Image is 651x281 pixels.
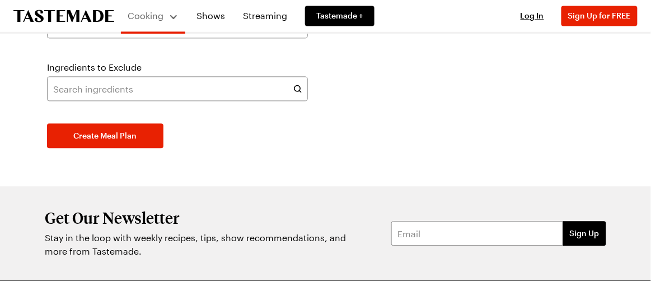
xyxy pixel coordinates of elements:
[47,76,308,101] input: Search ingredients
[391,221,563,246] input: Email
[521,11,544,20] span: Log In
[305,6,374,26] a: Tastemade +
[45,231,353,258] p: Stay in the loop with weekly recipes, tips, show recommendations, and more from Tastemade.
[568,11,631,20] span: Sign Up for FREE
[47,61,142,74] label: Ingredients to Exclude
[570,228,600,239] span: Sign Up
[13,10,114,22] a: To Tastemade Home Page
[128,4,179,27] button: Cooking
[47,123,163,148] button: Create Meal Plan
[561,6,638,26] button: Sign Up for FREE
[563,221,606,246] button: Sign Up
[128,10,164,21] span: Cooking
[510,10,555,21] button: Log In
[45,209,353,227] h2: Get Our Newsletter
[74,130,137,141] span: Create Meal Plan
[316,10,363,21] span: Tastemade +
